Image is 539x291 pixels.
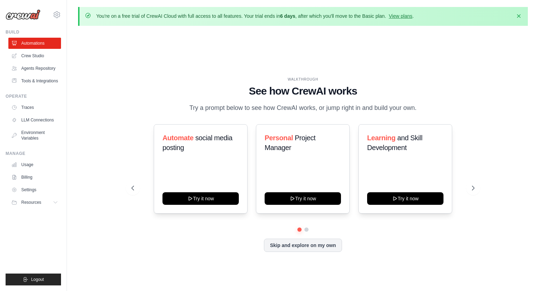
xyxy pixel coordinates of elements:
[21,200,41,205] span: Resources
[8,63,61,74] a: Agents Repository
[367,134,395,142] span: Learning
[162,134,193,142] span: Automate
[8,197,61,208] button: Resources
[8,75,61,87] a: Tools & Integrations
[8,102,61,113] a: Traces
[6,29,61,35] div: Build
[8,50,61,61] a: Crew Studio
[265,192,341,205] button: Try it now
[31,277,44,282] span: Logout
[8,159,61,170] a: Usage
[367,192,443,205] button: Try it now
[131,77,475,82] div: WALKTHROUGH
[8,127,61,144] a: Environment Variables
[186,103,420,113] p: Try a prompt below to see how CrewAI works, or jump right in and build your own.
[265,134,293,142] span: Personal
[389,13,412,19] a: View plans
[6,94,61,99] div: Operate
[6,274,61,285] button: Logout
[162,192,239,205] button: Try it now
[280,13,295,19] strong: 6 days
[8,184,61,195] a: Settings
[96,13,414,20] p: You're on a free trial of CrewAI Cloud with full access to all features. Your trial ends in , aft...
[367,134,422,151] span: and Skill Development
[6,151,61,156] div: Manage
[162,134,233,151] span: social media posting
[264,239,342,252] button: Skip and explore on my own
[8,172,61,183] a: Billing
[131,85,475,97] h1: See how CrewAI works
[6,9,40,20] img: Logo
[8,38,61,49] a: Automations
[8,114,61,126] a: LLM Connections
